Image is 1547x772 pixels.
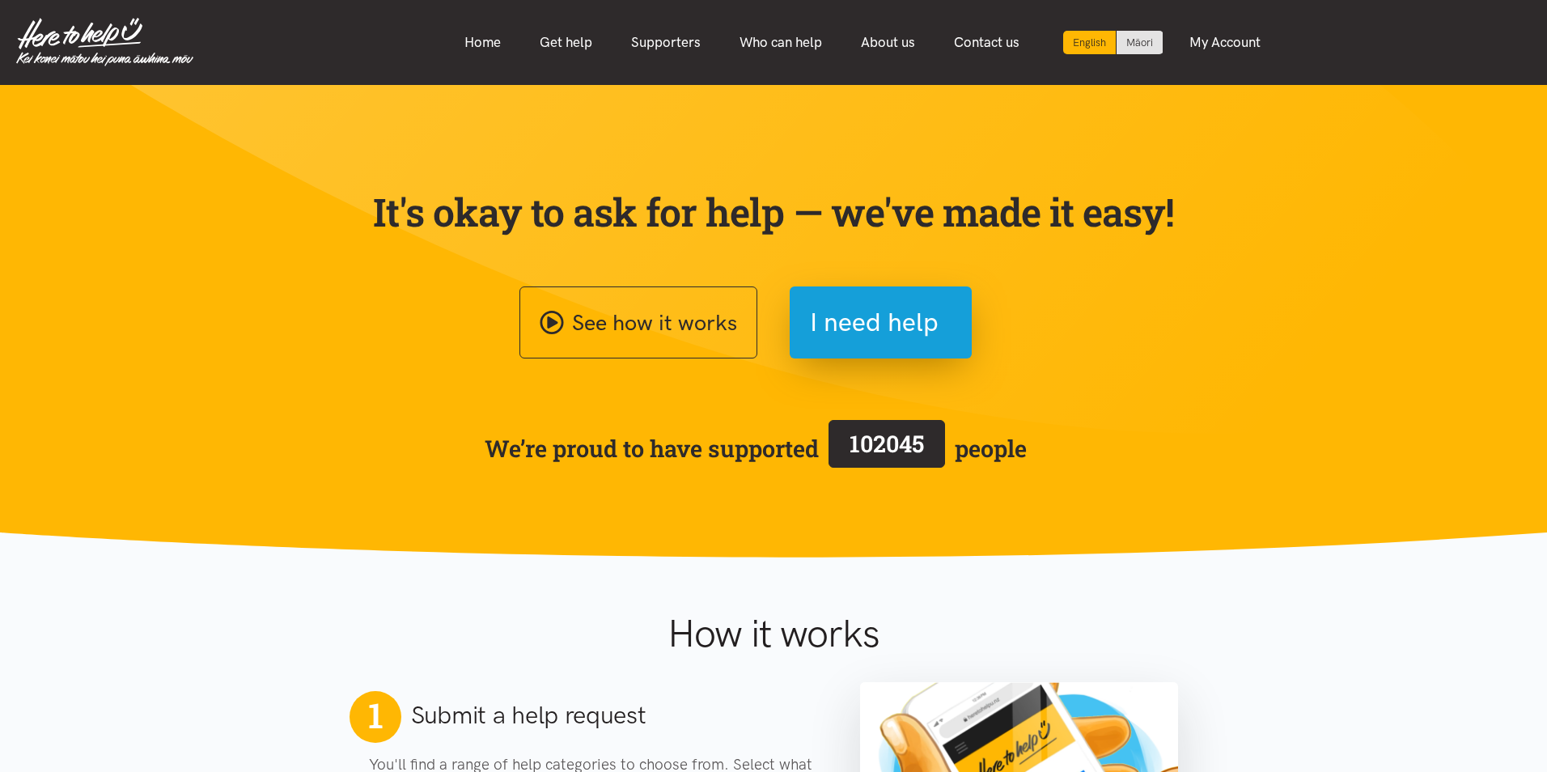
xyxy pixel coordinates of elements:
a: Switch to Te Reo Māori [1117,31,1163,54]
button: I need help [790,286,972,358]
a: Who can help [720,25,841,60]
a: My Account [1170,25,1280,60]
div: Current language [1063,31,1117,54]
span: We’re proud to have supported people [485,417,1027,480]
img: Home [16,18,193,66]
a: About us [841,25,935,60]
a: 102045 [819,417,955,480]
p: It's okay to ask for help — we've made it easy! [369,189,1178,235]
h1: How it works [509,610,1037,657]
a: Get help [520,25,612,60]
span: 1 [368,694,383,736]
div: Language toggle [1063,31,1163,54]
span: I need help [810,302,939,343]
a: Supporters [612,25,720,60]
a: Home [445,25,520,60]
h2: Submit a help request [411,698,646,732]
a: Contact us [935,25,1039,60]
a: See how it works [519,286,757,358]
span: 102045 [850,428,924,459]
